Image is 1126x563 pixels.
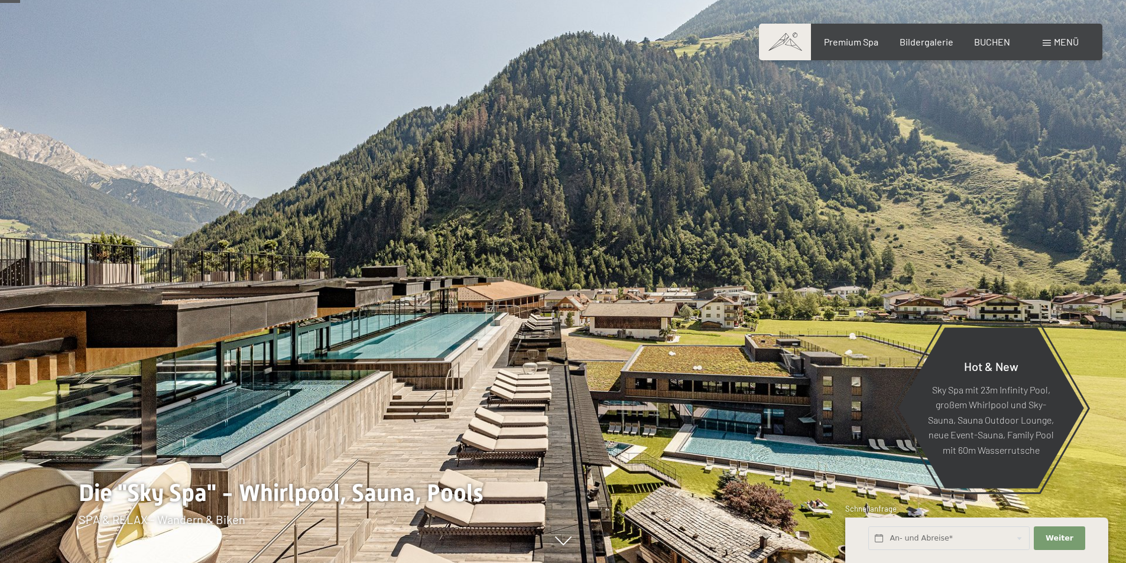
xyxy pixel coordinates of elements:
span: Menü [1054,36,1079,47]
span: Weiter [1046,533,1073,544]
a: Hot & New Sky Spa mit 23m Infinity Pool, großem Whirlpool und Sky-Sauna, Sauna Outdoor Lounge, ne... [897,327,1085,489]
p: Sky Spa mit 23m Infinity Pool, großem Whirlpool und Sky-Sauna, Sauna Outdoor Lounge, neue Event-S... [927,382,1055,457]
span: Hot & New [964,359,1018,373]
a: Premium Spa [824,36,878,47]
span: Schnellanfrage [845,504,897,513]
a: BUCHEN [974,36,1010,47]
button: Weiter [1034,526,1085,551]
a: Bildergalerie [900,36,953,47]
